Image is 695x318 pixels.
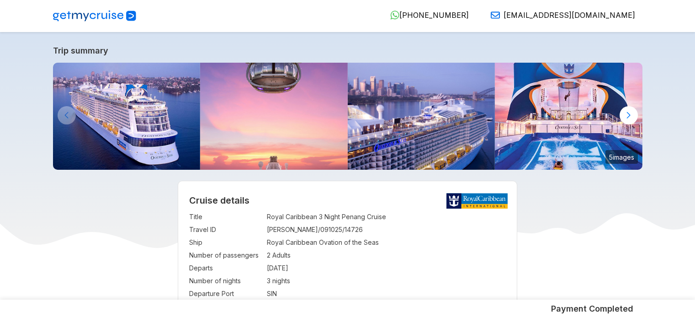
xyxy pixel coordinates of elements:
a: Trip summary [53,46,642,55]
td: : [262,236,267,249]
td: SIN [267,287,506,300]
td: : [262,275,267,287]
td: [DATE] [267,262,506,275]
td: Departs [189,262,262,275]
td: Departure Port [189,287,262,300]
td: 3 nights [267,275,506,287]
img: ovation-exterior-back-aerial-sunset-port-ship.jpg [53,63,201,170]
span: [PHONE_NUMBER] [399,11,469,20]
a: [EMAIL_ADDRESS][DOMAIN_NAME] [483,11,635,20]
img: ovation-of-the-seas-flowrider-sunset.jpg [495,63,642,170]
td: [PERSON_NAME]/091025/14726 [267,223,506,236]
td: Title [189,210,262,223]
td: Number of passengers [189,249,262,262]
td: Royal Caribbean Ovation of the Seas [267,236,506,249]
h5: Payment Completed [551,303,633,314]
td: : [262,223,267,236]
a: [PHONE_NUMBER] [383,11,469,20]
img: WhatsApp [390,11,399,20]
img: north-star-sunset-ovation-of-the-seas.jpg [200,63,348,170]
h2: Cruise details [189,195,506,206]
td: : [262,249,267,262]
td: Ship [189,236,262,249]
td: Royal Caribbean 3 Night Penang Cruise [267,210,506,223]
img: ovation-of-the-seas-departing-from-sydney.jpg [348,63,495,170]
td: 2 Adults [267,249,506,262]
span: [EMAIL_ADDRESS][DOMAIN_NAME] [504,11,635,20]
td: Number of nights [189,275,262,287]
small: 5 images [605,150,638,164]
td: : [262,287,267,300]
img: Email [491,11,500,20]
td: : [262,262,267,275]
td: : [262,210,267,223]
td: Travel ID [189,223,262,236]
